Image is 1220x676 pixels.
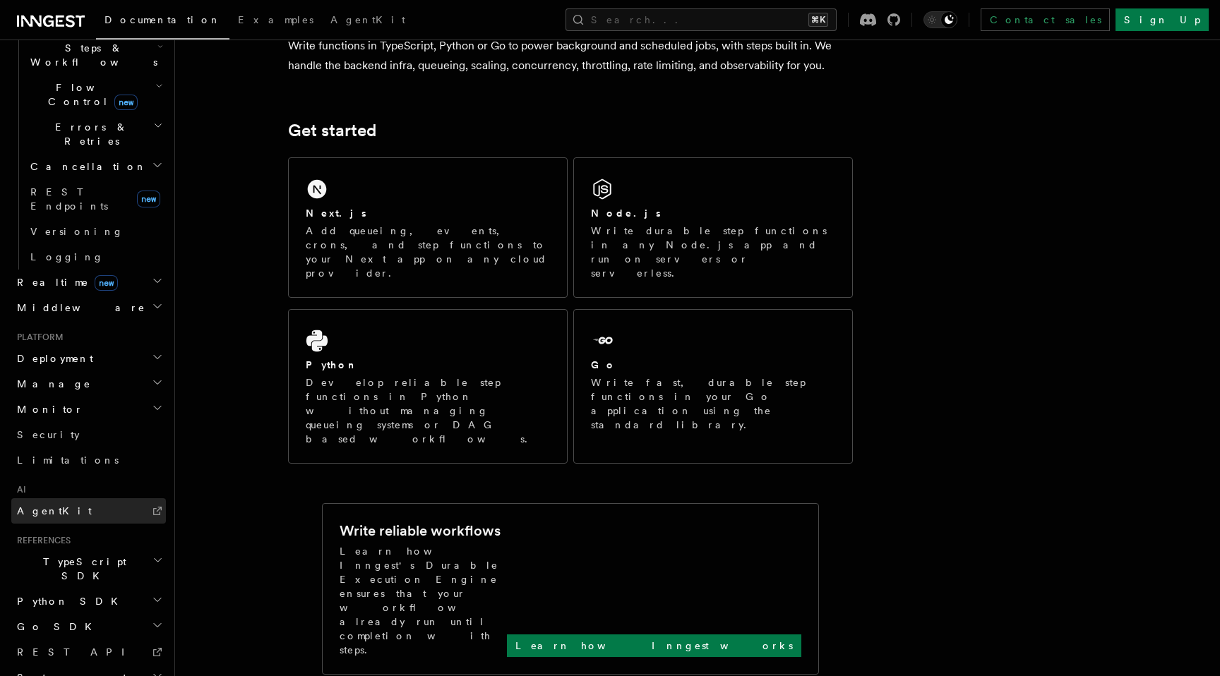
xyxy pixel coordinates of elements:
a: Contact sales [981,8,1110,31]
p: Write functions in TypeScript, Python or Go to power background and scheduled jobs, with steps bu... [288,36,853,76]
span: new [137,191,160,207]
span: Steps & Workflows [25,41,157,69]
p: Develop reliable step functions in Python without managing queueing systems or DAG based workflows. [306,375,550,446]
a: Node.jsWrite durable step functions in any Node.js app and run on servers or serverless. [573,157,853,298]
p: Write fast, durable step functions in your Go application using the standard library. [591,375,835,432]
a: Get started [288,121,376,140]
h2: Go [591,358,616,372]
a: Documentation [96,4,229,40]
button: Steps & Workflows [25,35,166,75]
kbd: ⌘K [808,13,828,27]
span: Deployment [11,351,93,366]
span: AI [11,484,26,495]
span: REST API [17,646,137,658]
span: Examples [238,14,313,25]
div: Inngest Functions [11,10,166,270]
span: References [11,535,71,546]
button: Middleware [11,295,166,320]
button: Manage [11,371,166,397]
span: Limitations [17,454,119,466]
button: Monitor [11,397,166,422]
a: GoWrite fast, durable step functions in your Go application using the standard library. [573,309,853,464]
span: Monitor [11,402,83,416]
button: Toggle dark mode [923,11,957,28]
span: Realtime [11,275,118,289]
span: new [114,95,138,110]
a: Next.jsAdd queueing, events, crons, and step functions to your Next app on any cloud provider. [288,157,568,298]
span: Platform [11,332,64,343]
a: PythonDevelop reliable step functions in Python without managing queueing systems or DAG based wo... [288,309,568,464]
span: Cancellation [25,159,147,174]
a: REST Endpointsnew [25,179,166,219]
button: Flow Controlnew [25,75,166,114]
a: Examples [229,4,322,38]
span: Python SDK [11,594,126,608]
span: AgentKit [330,14,405,25]
p: Learn how Inngest's Durable Execution Engine ensures that your workflow already run until complet... [340,544,507,657]
p: Learn how Inngest works [515,639,793,653]
h2: Write reliable workflows [340,521,501,541]
span: Errors & Retries [25,120,153,148]
button: Realtimenew [11,270,166,295]
span: Go SDK [11,620,100,634]
button: Errors & Retries [25,114,166,154]
span: Security [17,429,80,440]
h2: Next.js [306,206,366,220]
a: Limitations [11,447,166,473]
button: Go SDK [11,614,166,639]
a: Learn how Inngest works [507,634,801,657]
a: Logging [25,244,166,270]
span: Manage [11,377,91,391]
span: Flow Control [25,80,155,109]
span: Documentation [104,14,221,25]
span: REST Endpoints [30,186,108,212]
button: Python SDK [11,589,166,614]
button: Deployment [11,346,166,371]
span: Middleware [11,301,145,315]
h2: Node.js [591,206,661,220]
p: Write durable step functions in any Node.js app and run on servers or serverless. [591,224,835,280]
span: Versioning [30,226,124,237]
span: AgentKit [17,505,92,517]
a: Versioning [25,219,166,244]
a: Sign Up [1116,8,1209,31]
span: TypeScript SDK [11,555,152,583]
span: Logging [30,251,104,262]
p: Add queueing, events, crons, and step functions to your Next app on any cloud provider. [306,224,550,280]
button: Cancellation [25,154,166,179]
span: new [95,275,118,291]
h2: Python [306,358,358,372]
a: Security [11,422,166,447]
a: AgentKit [322,4,414,38]
a: REST API [11,639,166,665]
button: TypeScript SDK [11,549,166,589]
button: Search...⌘K [566,8,837,31]
a: AgentKit [11,498,166,524]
